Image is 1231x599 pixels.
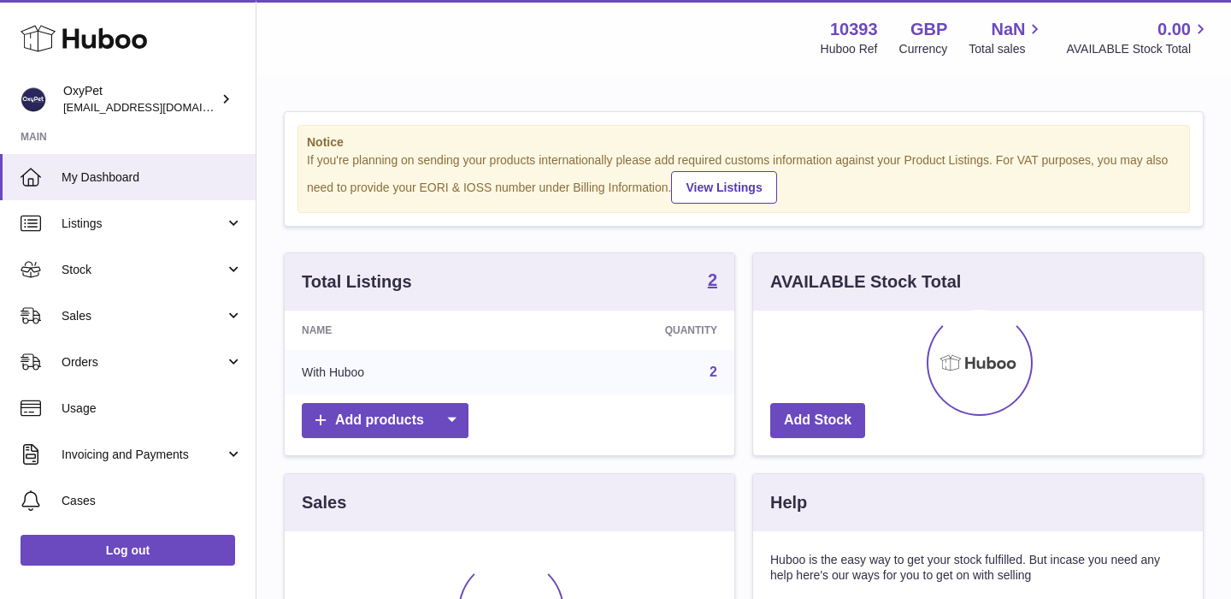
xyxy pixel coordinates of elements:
[710,365,717,379] a: 2
[1066,18,1210,57] a: 0.00 AVAILABLE Stock Total
[770,491,807,514] h3: Help
[285,311,521,350] th: Name
[899,41,948,57] div: Currency
[307,152,1181,204] div: If you're planning on sending your products internationally please add required customs informati...
[671,171,776,204] a: View Listings
[62,400,243,417] span: Usage
[1157,18,1191,41] span: 0.00
[830,18,878,41] strong: 10393
[63,83,217,116] div: OxyPet
[910,18,947,41] strong: GBP
[21,535,235,566] a: Log out
[521,311,734,350] th: Quantity
[62,354,225,371] span: Orders
[62,447,225,463] span: Invoicing and Payments
[770,552,1186,584] p: Huboo is the easy way to get your stock fulfilled. But incase you need any help here's our ways f...
[62,493,243,509] span: Cases
[307,134,1181,151] strong: Notice
[770,270,961,294] h3: AVAILABLE Stock Total
[969,41,1045,57] span: Total sales
[285,350,521,394] td: With Huboo
[21,86,46,112] img: info@oxypet.co.uk
[991,18,1025,41] span: NaN
[1066,41,1210,57] span: AVAILABLE Stock Total
[302,491,346,514] h3: Sales
[62,169,243,186] span: My Dashboard
[62,216,225,232] span: Listings
[708,271,717,288] strong: 2
[708,271,717,292] a: 2
[62,308,225,324] span: Sales
[821,41,878,57] div: Huboo Ref
[969,18,1045,57] a: NaN Total sales
[63,100,251,114] span: [EMAIL_ADDRESS][DOMAIN_NAME]
[62,262,225,278] span: Stock
[302,270,412,294] h3: Total Listings
[302,403,468,438] a: Add products
[770,403,865,438] a: Add Stock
